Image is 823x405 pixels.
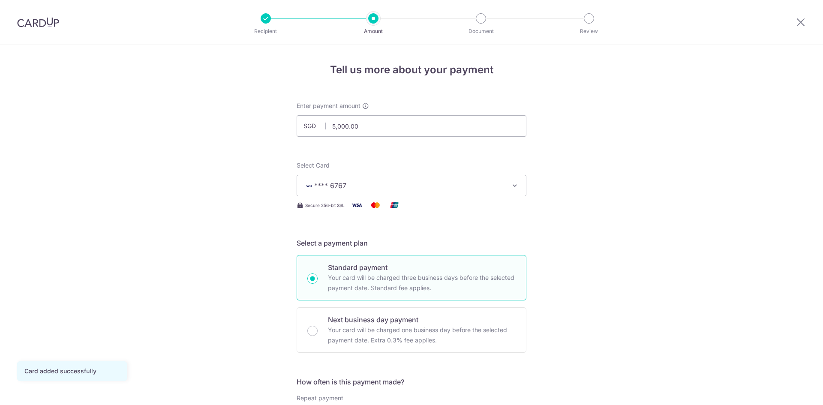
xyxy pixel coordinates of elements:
p: Review [557,27,621,36]
input: 0.00 [297,115,526,137]
label: Repeat payment [297,394,343,402]
p: Your card will be charged one business day before the selected payment date. Extra 0.3% fee applies. [328,325,516,345]
img: CardUp [17,17,59,27]
p: Your card will be charged three business days before the selected payment date. Standard fee appl... [328,273,516,293]
img: Visa [348,200,365,210]
p: Next business day payment [328,315,516,325]
span: translation missing: en.payables.payment_networks.credit_card.summary.labels.select_card [297,162,330,169]
p: Amount [342,27,405,36]
p: Standard payment [328,262,516,273]
span: Secure 256-bit SSL [305,202,345,209]
img: Union Pay [386,200,403,210]
iframe: Opens a widget where you can find more information [768,379,814,401]
img: VISA [304,183,314,189]
h4: Tell us more about your payment [297,62,526,78]
p: Recipient [234,27,297,36]
h5: How often is this payment made? [297,377,526,387]
img: Mastercard [367,200,384,210]
span: Enter payment amount [297,102,360,110]
p: Document [449,27,513,36]
h5: Select a payment plan [297,238,526,248]
span: SGD [303,122,326,130]
div: Card added successfully [24,367,120,375]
